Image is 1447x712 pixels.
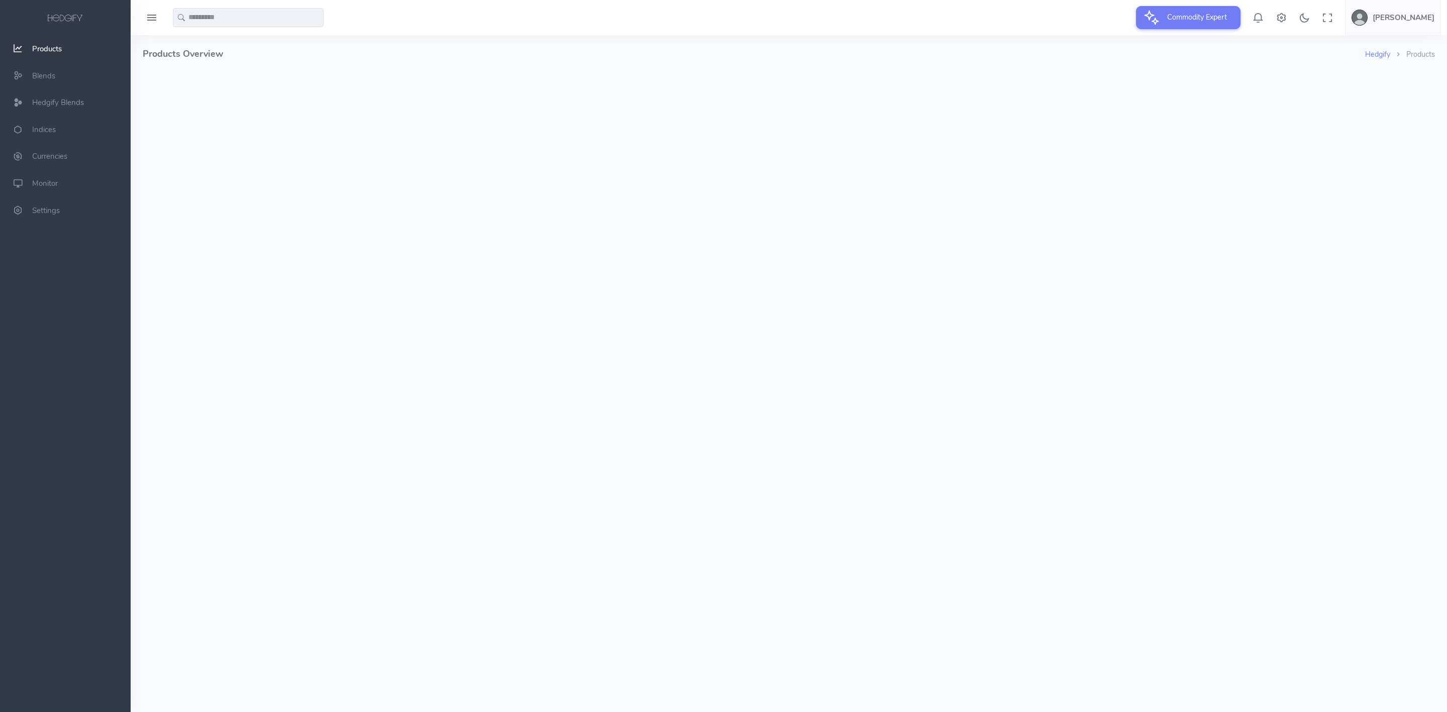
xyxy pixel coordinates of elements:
[1373,14,1434,22] h5: [PERSON_NAME]
[1390,49,1435,60] li: Products
[32,97,84,108] span: Hedgify Blends
[1352,10,1368,26] img: user-image
[32,44,62,54] span: Products
[46,13,85,24] img: logo
[32,206,60,216] span: Settings
[32,125,56,135] span: Indices
[1136,6,1241,29] button: Commodity Expert
[143,35,1365,73] h4: Products Overview
[1161,6,1233,28] span: Commodity Expert
[1136,12,1241,22] a: Commodity Expert
[32,178,58,188] span: Monitor
[1365,49,1390,59] a: Hedgify
[32,152,67,162] span: Currencies
[32,71,55,81] span: Blends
